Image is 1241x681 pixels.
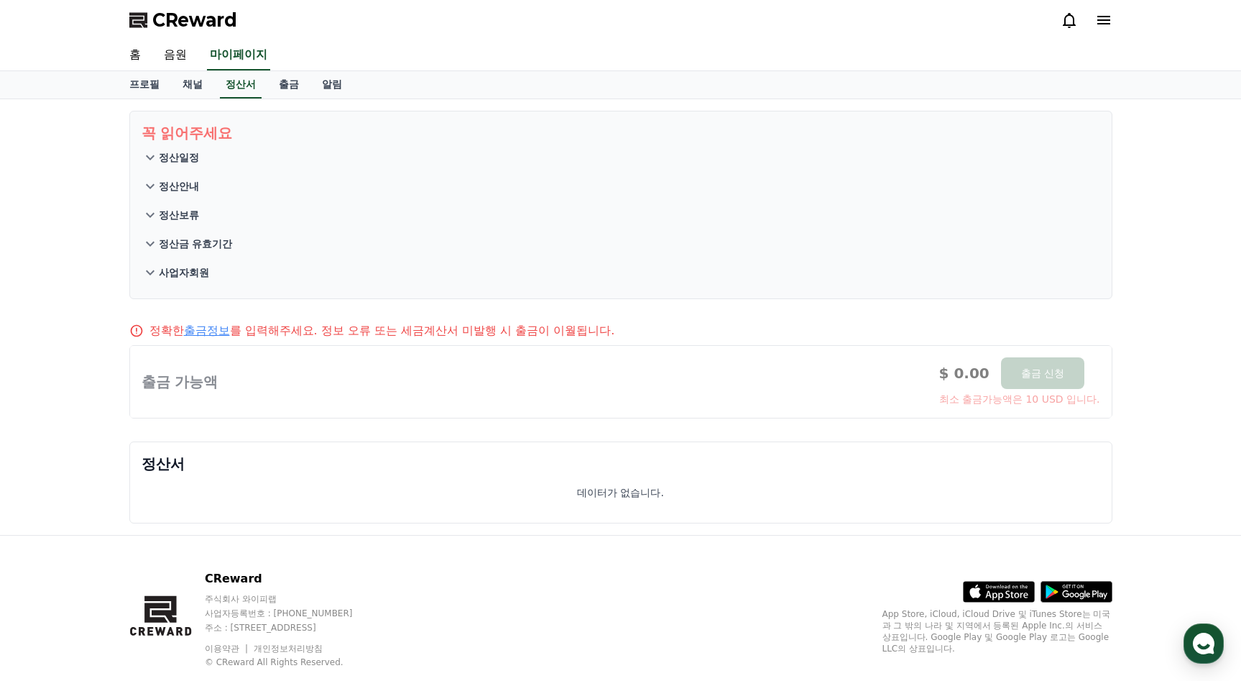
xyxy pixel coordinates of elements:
button: 정산안내 [142,172,1100,201]
a: 개인정보처리방침 [254,644,323,654]
p: 꼭 읽어주세요 [142,123,1100,143]
p: 사업자회원 [159,265,209,280]
p: 정산금 유효기간 [159,237,233,251]
button: 정산보류 [142,201,1100,229]
a: 출금정보 [184,324,230,337]
a: 출금 [267,71,310,99]
a: 정산서 [220,71,262,99]
a: 프로필 [118,71,171,99]
button: 정산금 유효기간 [142,229,1100,258]
button: 사업자회원 [142,258,1100,287]
p: 정산서 [142,454,1100,474]
a: 채널 [171,71,214,99]
p: 정산안내 [159,179,199,193]
a: CReward [129,9,237,32]
a: 음원 [152,40,198,70]
a: 이용약관 [205,644,250,654]
p: 사업자등록번호 : [PHONE_NUMBER] [205,608,380,619]
p: App Store, iCloud, iCloud Drive 및 iTunes Store는 미국과 그 밖의 나라 및 지역에서 등록된 Apple Inc.의 서비스 상표입니다. Goo... [882,608,1112,654]
p: 정확한 를 입력해주세요. 정보 오류 또는 세금계산서 미발행 시 출금이 이월됩니다. [149,322,615,339]
p: CReward [205,570,380,588]
p: 주소 : [STREET_ADDRESS] [205,622,380,634]
button: 정산일정 [142,143,1100,172]
p: 정산보류 [159,208,199,222]
p: 데이터가 없습니다. [577,485,664,500]
span: CReward [152,9,237,32]
p: 정산일정 [159,150,199,165]
p: 주식회사 와이피랩 [205,593,380,605]
a: 알림 [310,71,354,99]
p: © CReward All Rights Reserved. [205,657,380,668]
a: 마이페이지 [207,40,270,70]
a: 홈 [118,40,152,70]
